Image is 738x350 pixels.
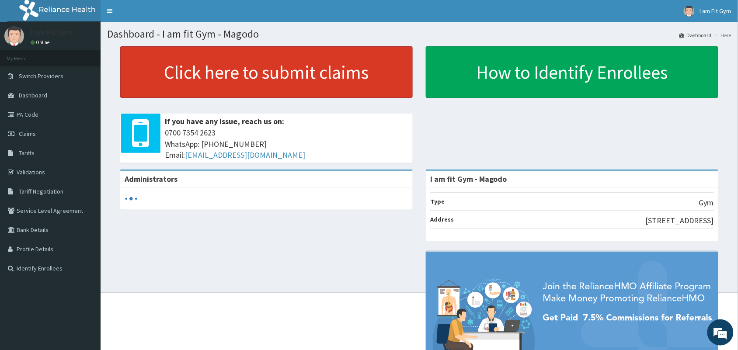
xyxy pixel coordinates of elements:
li: Here [713,31,731,39]
span: 0700 7354 2623 WhatsApp: [PHONE_NUMBER] Email: [165,127,408,161]
b: Type [430,198,445,205]
a: Click here to submit claims [120,46,413,98]
a: Dashboard [679,31,712,39]
img: User Image [684,6,695,17]
b: Address [430,215,454,223]
span: I am Fit Gym [700,7,731,15]
img: User Image [4,26,24,46]
p: Gym [699,197,714,208]
span: Tariff Negotiation [19,187,63,195]
a: How to Identify Enrollees [426,46,718,98]
p: [STREET_ADDRESS] [646,215,714,226]
a: Online [31,39,52,45]
p: I am Fit Gym [31,28,72,36]
b: If you have any issue, reach us on: [165,116,284,126]
span: Tariffs [19,149,35,157]
span: Switch Providers [19,72,63,80]
strong: I am fit Gym - Magodo [430,174,507,184]
a: [EMAIL_ADDRESS][DOMAIN_NAME] [185,150,305,160]
svg: audio-loading [125,192,138,205]
span: Claims [19,130,36,138]
b: Administrators [125,174,178,184]
span: Dashboard [19,91,47,99]
h1: Dashboard - I am fit Gym - Magodo [107,28,731,40]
